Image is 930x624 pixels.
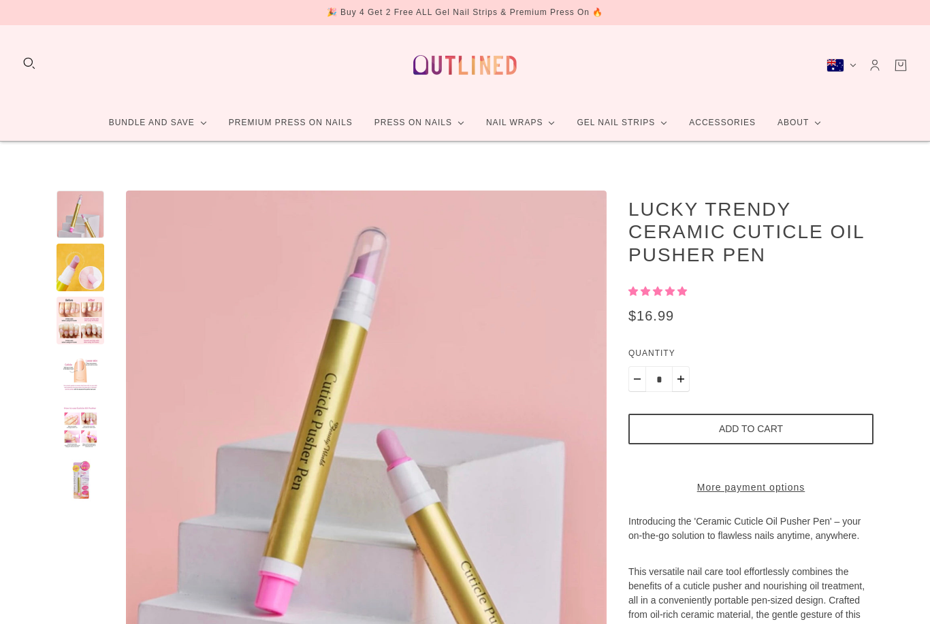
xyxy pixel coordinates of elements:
[893,58,908,73] a: Cart
[405,36,525,94] a: Outlined
[327,5,604,20] div: 🎉 Buy 4 Get 2 Free ALL Gel Nail Strips & Premium Press On 🔥
[475,105,566,141] a: Nail Wraps
[628,480,873,495] a: More payment options
[628,308,674,323] span: $16.99
[678,105,767,141] a: Accessories
[628,414,873,444] button: Add to cart
[827,59,856,72] button: Australia
[767,105,832,141] a: About
[672,366,690,392] button: Plus
[628,346,873,366] label: Quantity
[364,105,475,141] a: Press On Nails
[628,514,873,565] p: Introducing the 'Ceramic Cuticle Oil Pusher Pen' – your on-the-go solution to flawless nails anyt...
[867,58,882,73] a: Account
[566,105,678,141] a: Gel Nail Strips
[628,197,873,266] h1: Lucky Trendy Ceramic Cuticle Oil Pusher Pen
[98,105,218,141] a: Bundle and Save
[628,366,646,392] button: Minus
[218,105,364,141] a: Premium Press On Nails
[628,286,687,297] span: 5.00 stars
[22,56,37,71] button: Search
